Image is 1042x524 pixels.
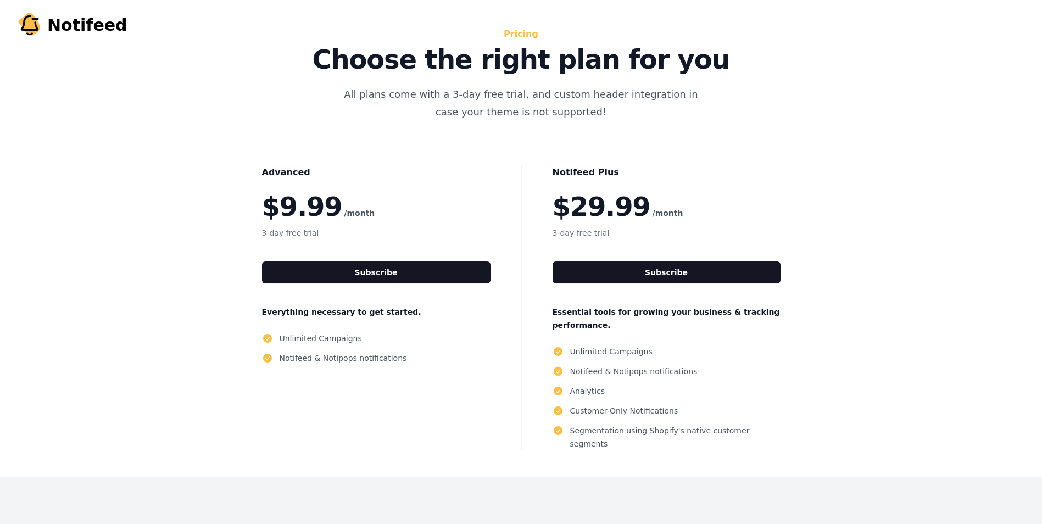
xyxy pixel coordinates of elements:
[262,332,491,345] li: Unlimited Campaigns
[553,384,781,398] li: Analytics
[16,12,43,38] img: Your Company
[275,26,767,42] h2: Pricing
[262,352,491,365] li: Notifeed & Notipops notifications
[262,165,491,180] h3: Advanced
[553,305,781,332] p: Essential tools for growing your business & tracking performance.
[553,365,781,378] li: Notifeed & Notipops notifications
[553,193,650,220] span: $29.99
[553,404,781,417] li: Customer-Only Notifications
[344,207,375,220] span: /month
[553,345,781,358] li: Unlimited Campaigns
[553,424,781,450] li: Segmentation using Shopify's native customer segments
[262,193,342,220] span: $9.99
[337,86,706,121] p: All plans come with a 3-day free trial, and custom header integration in case your theme is not s...
[262,261,491,283] button: Subscribe
[553,226,781,239] p: 3-day free trial
[47,15,127,35] span: Notifeed
[275,46,767,73] p: Choose the right plan for you
[653,207,683,220] span: /month
[262,305,491,319] p: Everything necessary to get started.
[553,261,781,283] button: Subscribe
[553,165,781,180] h3: Notifeed Plus
[262,226,491,239] p: 3-day free trial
